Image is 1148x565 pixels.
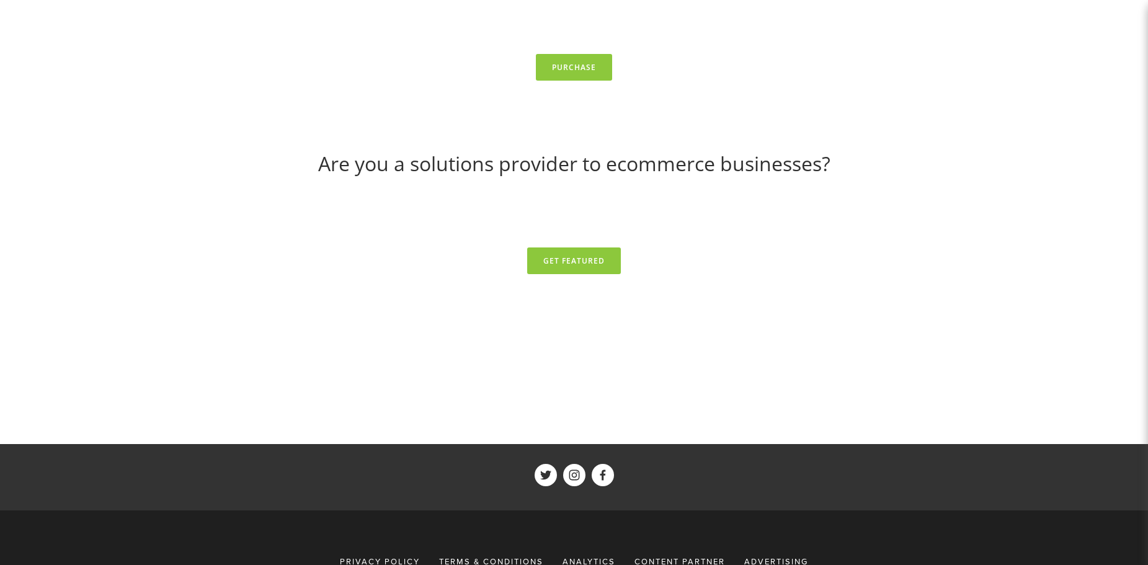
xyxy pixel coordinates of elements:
a: ShelfTrend [535,464,557,486]
a: ShelfTrend [563,464,585,486]
a: Purchase [536,54,612,81]
a: ShelfTrend [592,464,614,486]
a: Get Featured [527,247,621,274]
h1: Are you a solutions provider to ecommerce businesses? [278,152,871,176]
